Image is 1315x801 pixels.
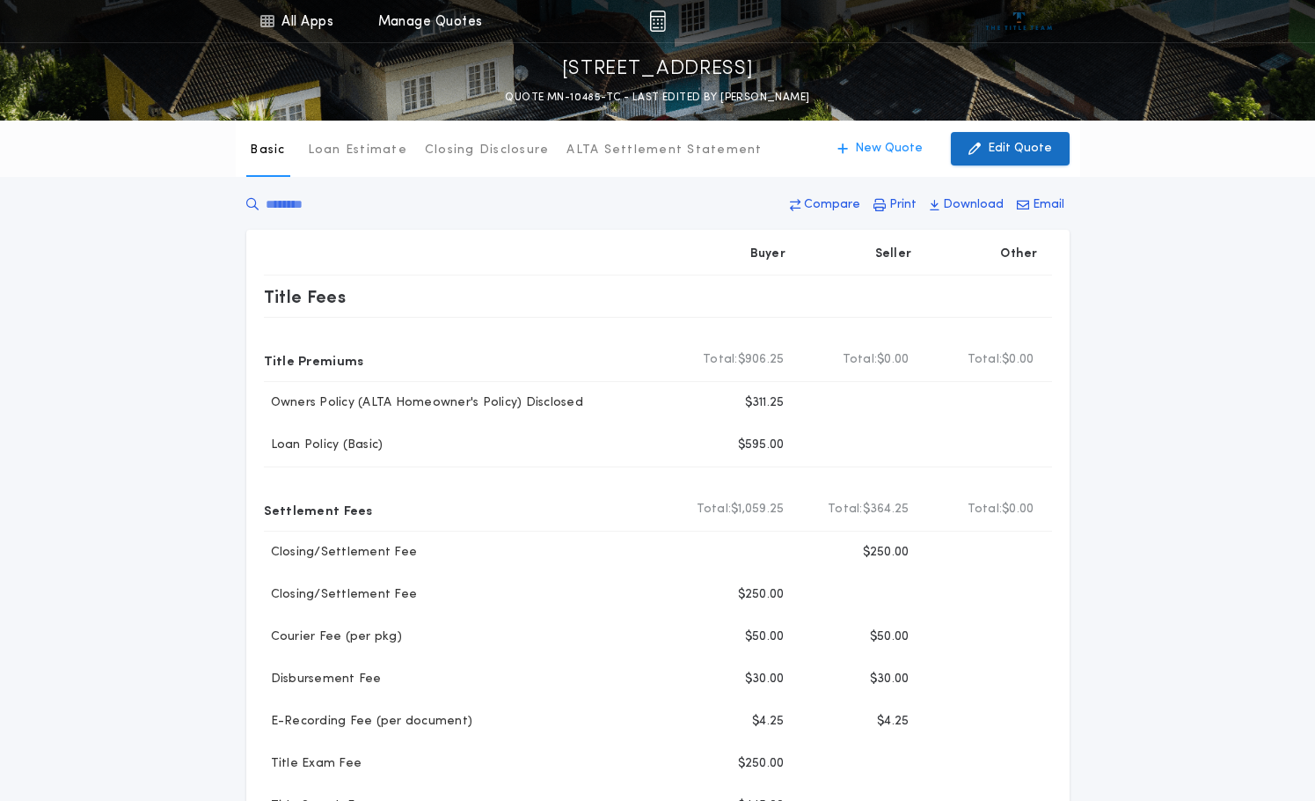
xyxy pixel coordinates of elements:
p: Title Exam Fee [264,755,362,773]
button: Download [924,189,1009,221]
button: New Quote [820,132,940,165]
p: $50.00 [745,628,785,646]
span: $364.25 [863,501,910,518]
p: $311.25 [745,394,785,412]
p: $30.00 [745,671,785,688]
p: Buyer [750,246,785,263]
button: Edit Quote [951,132,1070,165]
p: QUOTE MN-10485-TC - LAST EDITED BY [PERSON_NAME] [505,89,809,107]
p: Closing/Settlement Fee [264,586,418,604]
span: $1,059.25 [731,501,784,518]
p: Basic [250,142,285,159]
b: Total: [703,351,738,369]
button: Compare [785,189,866,221]
p: Edit Quote [988,140,1052,158]
img: img [649,11,666,32]
p: Loan Policy (Basic) [264,437,384,454]
p: $4.25 [877,713,909,731]
p: Settlement Fees [264,496,373,524]
p: $250.00 [738,586,785,604]
p: Title Fees [264,283,347,311]
p: New Quote [855,140,923,158]
b: Total: [828,501,863,518]
p: $4.25 [752,713,784,731]
p: $250.00 [738,755,785,773]
p: Seller [875,246,912,263]
span: $0.00 [877,351,909,369]
p: $595.00 [738,437,785,454]
p: Title Premiums [264,346,364,374]
p: Owners Policy (ALTA Homeowner's Policy) Disclosed [264,394,583,412]
p: [STREET_ADDRESS] [562,55,754,84]
p: Other [1000,246,1037,263]
button: Email [1012,189,1070,221]
p: E-Recording Fee (per document) [264,713,473,731]
b: Total: [697,501,732,518]
p: Closing/Settlement Fee [264,544,418,562]
p: ALTA Settlement Statement [566,142,762,159]
p: Closing Disclosure [425,142,550,159]
p: Compare [804,196,860,214]
p: $30.00 [870,671,910,688]
button: Print [868,189,922,221]
p: Download [943,196,1004,214]
span: $0.00 [1002,501,1034,518]
p: Print [889,196,917,214]
b: Total: [843,351,878,369]
p: Email [1033,196,1064,214]
p: $50.00 [870,628,910,646]
p: Disbursement Fee [264,671,382,688]
b: Total: [968,501,1003,518]
p: Courier Fee (per pkg) [264,628,402,646]
p: $250.00 [863,544,910,562]
p: Loan Estimate [308,142,407,159]
b: Total: [968,351,1003,369]
span: $0.00 [1002,351,1034,369]
img: vs-icon [986,12,1052,30]
span: $906.25 [738,351,785,369]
